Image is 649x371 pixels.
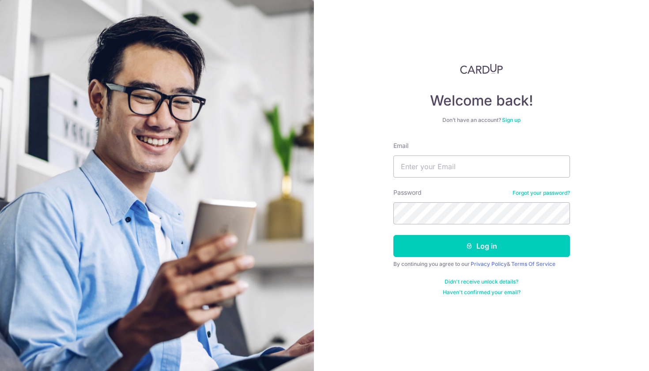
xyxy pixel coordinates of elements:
div: By continuing you agree to our & [393,261,570,268]
a: Terms Of Service [511,261,555,267]
a: Didn't receive unlock details? [445,278,518,285]
label: Password [393,188,422,197]
button: Log in [393,235,570,257]
input: Enter your Email [393,155,570,178]
div: Don’t have an account? [393,117,570,124]
a: Haven't confirmed your email? [443,289,521,296]
img: CardUp Logo [460,64,503,74]
h4: Welcome back! [393,92,570,110]
label: Email [393,141,408,150]
a: Sign up [502,117,521,123]
a: Forgot your password? [513,189,570,197]
a: Privacy Policy [471,261,507,267]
